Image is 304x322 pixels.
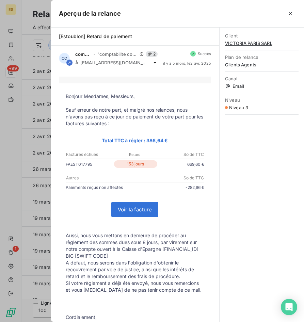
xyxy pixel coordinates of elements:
span: Email [225,83,299,89]
p: 669,60 € [159,161,204,168]
p: Factures échues [66,151,112,158]
h5: Aperçu de la relance [59,9,121,18]
p: Si votre règlement a déjà été envoyé, nous vous remercions et vous [MEDICAL_DATA] de ne pas tenir... [66,280,204,293]
p: Solde TTC [135,175,204,181]
p: Autres [66,175,135,181]
span: "comptabilite comptabilite" <[EMAIL_ADDRESS][DOMAIN_NAME]> [97,51,138,57]
p: FAEST017795 [66,161,113,168]
span: 2 [146,51,158,57]
p: -282,96 € [135,184,204,191]
div: CC [59,53,70,64]
span: VICTORIA PARIS SARL [225,41,299,46]
p: Paiements reçus non affectés [66,184,135,191]
span: [EMAIL_ADDRESS][DOMAIN_NAME] [80,60,150,65]
span: Canal [225,76,299,81]
span: Clients Agents [225,62,299,67]
p: Cordialement, [66,314,204,321]
span: Client [225,33,299,38]
p: Aussi, nous vous mettons en demeure de procéder au règlement des sommes dues sous 8 jours, par vi... [66,232,204,259]
span: Niveau 3 [229,105,248,110]
p: 153 jours [114,160,157,168]
span: Niveau [225,97,299,103]
span: Succès [198,52,211,56]
span: comptabilite comptabilite [75,51,92,57]
span: À [75,60,78,65]
span: [Estoublon] Retard de paiement [59,33,132,39]
p: Retard [112,151,158,158]
p: Total TTC à régler : 386,64 € [66,136,204,144]
p: Bonjour Mesdames, Messieurs, [66,93,204,100]
p: Sauf erreur de notre part, et malgré nos relances, nous n'avons pas reçu à ce jour de paiement de... [66,107,204,127]
a: Voir la facture [112,202,158,217]
span: - [94,52,95,56]
p: A défaut, nous serons dans l'obligation d'obtenir le recouvrement par voie de justice, ainsi que ... [66,259,204,280]
p: Solde TTC [158,151,204,158]
span: il y a 5 mois , le 2 avr. 2025 [163,61,211,65]
span: Plan de relance [225,54,299,60]
div: Open Intercom Messenger [281,299,297,315]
